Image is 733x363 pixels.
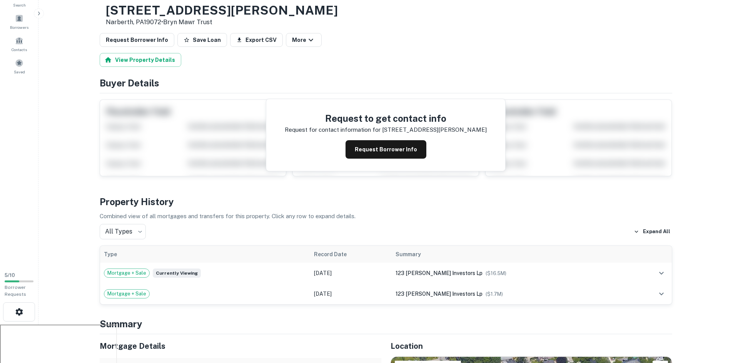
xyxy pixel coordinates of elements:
[2,33,36,54] a: Contacts
[5,285,26,297] span: Borrower Requests
[106,3,338,18] h3: [STREET_ADDRESS][PERSON_NAME]
[100,212,672,221] p: Combined view of all mortgages and transfers for this property. Click any row to expand details.
[632,226,672,237] button: Expand All
[153,269,201,278] span: Currently viewing
[2,56,36,76] a: Saved
[12,46,27,53] span: Contacts
[655,267,668,280] button: expand row
[486,270,506,276] span: ($ 16.5M )
[100,195,672,209] h4: Property History
[177,33,227,47] button: Save Loan
[100,224,146,239] div: All Types
[100,317,672,331] h4: Summary
[310,246,391,263] th: Record Date
[13,2,26,8] span: Search
[285,125,381,134] p: Request for contact information for
[286,33,322,47] button: More
[100,76,672,90] h4: Buyer Details
[310,263,391,283] td: [DATE]
[10,24,28,30] span: Borrowers
[346,140,426,159] button: Request Borrower Info
[391,340,672,352] h5: Location
[104,269,149,277] span: Mortgage + Sale
[100,53,181,67] button: View Property Details
[486,291,503,297] span: ($ 1.7M )
[382,125,487,134] p: [STREET_ADDRESS][PERSON_NAME]
[2,11,36,32] a: Borrowers
[163,18,212,26] a: Bryn Mawr Trust
[655,287,668,300] button: expand row
[695,302,733,338] iframe: Chat Widget
[106,18,338,27] p: Narberth, PA19072 •
[396,270,483,276] span: 123 [PERSON_NAME] investors lp
[100,246,311,263] th: Type
[100,33,174,47] button: Request Borrower Info
[104,290,149,298] span: Mortgage + Sale
[230,33,283,47] button: Export CSV
[310,283,391,304] td: [DATE]
[100,340,381,352] h5: Mortgage Details
[14,69,25,75] span: Saved
[396,291,483,297] span: 123 [PERSON_NAME] investors lp
[5,272,15,278] span: 5 / 10
[392,246,630,263] th: Summary
[285,111,487,125] h4: Request to get contact info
